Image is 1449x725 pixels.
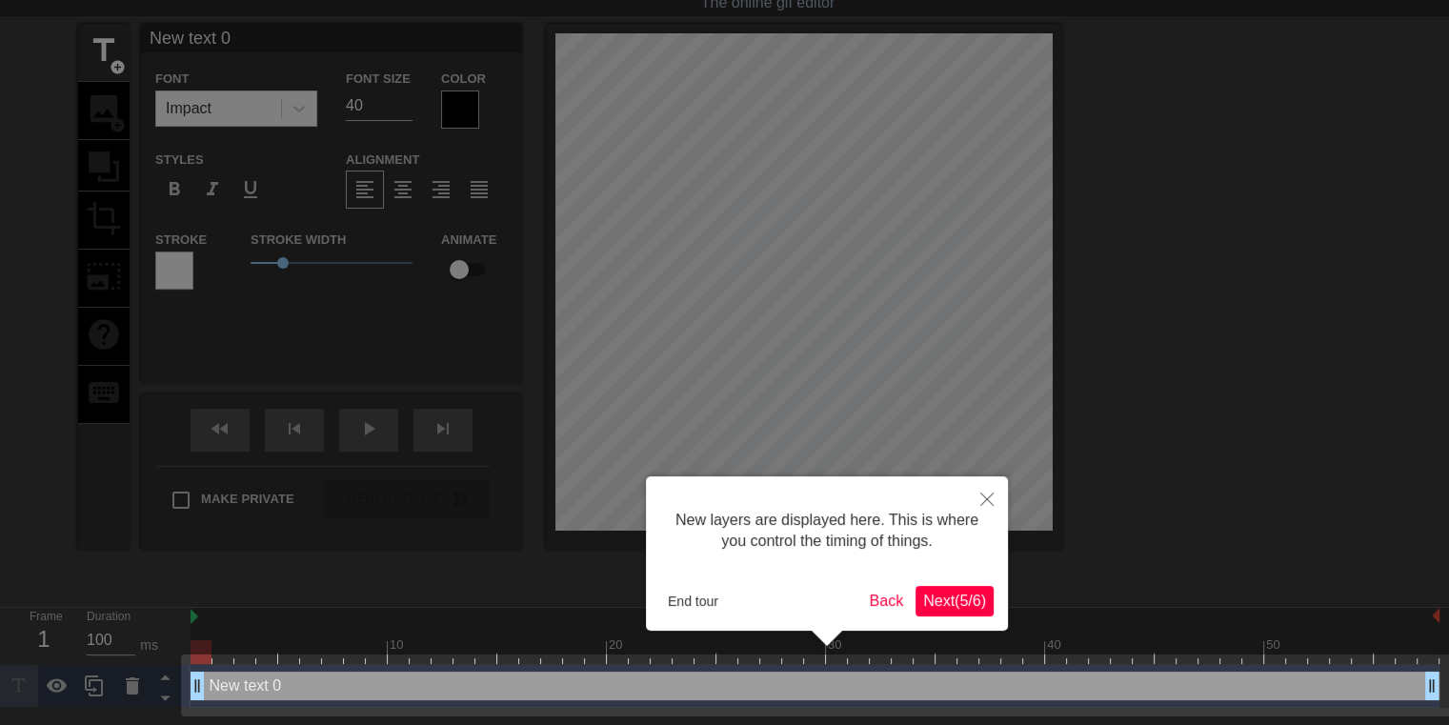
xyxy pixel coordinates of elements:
span: Next ( 5 / 6 ) [923,593,986,609]
button: Back [862,586,912,616]
button: Next [916,586,994,616]
button: End tour [660,587,726,615]
div: New layers are displayed here. This is where you control the timing of things. [660,491,994,572]
button: Close [966,476,1008,520]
